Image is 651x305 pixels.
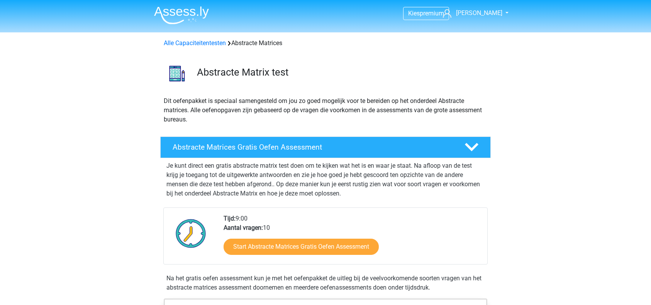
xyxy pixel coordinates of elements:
b: Aantal vragen: [224,224,263,231]
img: Assessly [154,6,209,24]
p: Dit oefenpakket is speciaal samengesteld om jou zo goed mogelijk voor te bereiden op het onderdee... [164,96,487,124]
div: Na het gratis oefen assessment kun je met het oefenpakket de uitleg bij de veelvoorkomende soorte... [163,274,488,292]
a: [PERSON_NAME] [440,8,503,18]
img: Klok [171,214,210,253]
a: Abstracte Matrices Gratis Oefen Assessment [157,136,494,158]
img: abstracte matrices [161,57,193,90]
h4: Abstracte Matrices Gratis Oefen Assessment [173,143,452,152]
span: Kies [408,10,420,17]
h3: Abstracte Matrix test [197,66,485,78]
a: Kiespremium [403,8,449,19]
a: Start Abstracte Matrices Gratis Oefen Assessment [224,239,379,255]
div: Abstracte Matrices [161,39,490,48]
a: Alle Capaciteitentesten [164,39,226,47]
b: Tijd: [224,215,236,222]
span: [PERSON_NAME] [456,9,502,17]
p: Je kunt direct een gratis abstracte matrix test doen om te kijken wat het is en waar je staat. Na... [166,161,485,198]
span: premium [420,10,444,17]
div: 9:00 10 [218,214,487,264]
